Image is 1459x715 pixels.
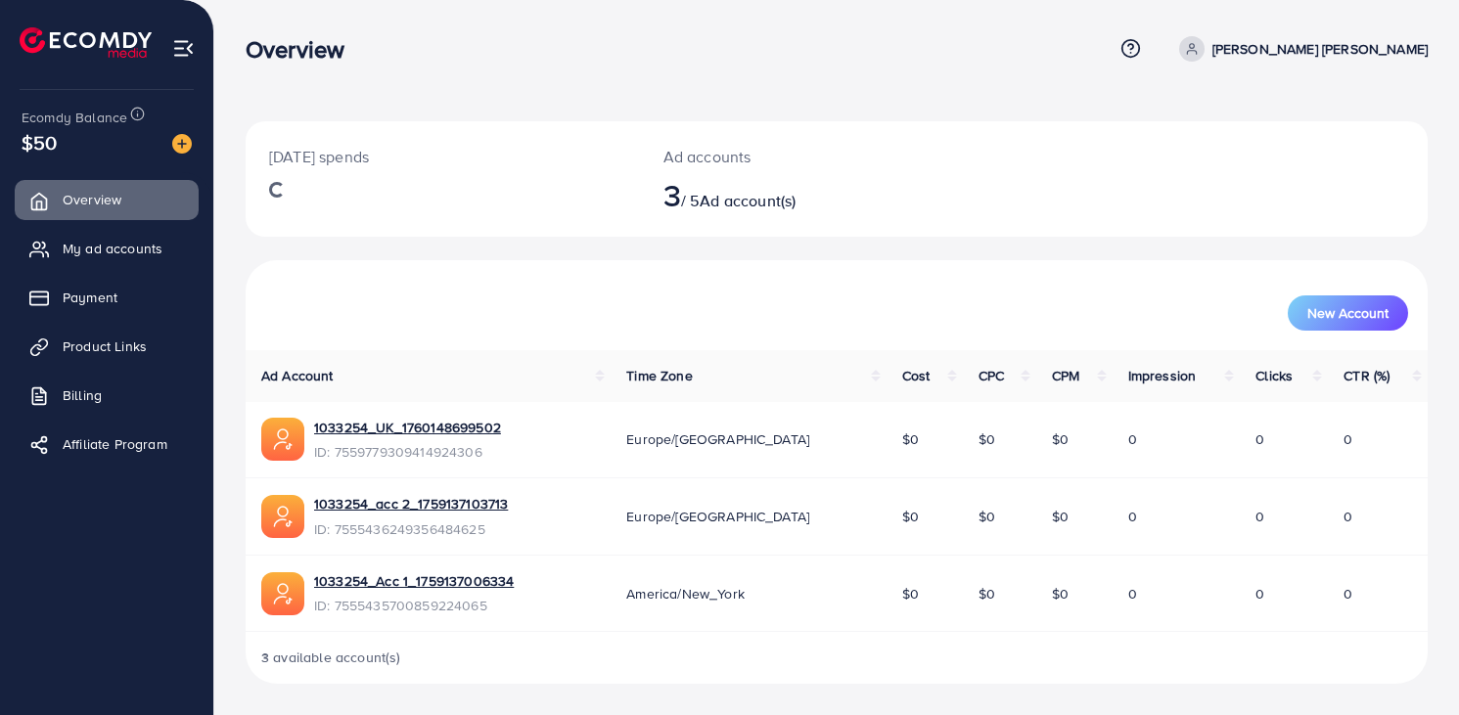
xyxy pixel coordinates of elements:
span: 0 [1255,507,1264,526]
span: ID: 7555436249356484625 [314,519,508,539]
span: Impression [1128,366,1197,385]
span: ID: 7559779309414924306 [314,442,501,462]
span: CPC [979,366,1004,385]
button: New Account [1288,295,1408,331]
span: My ad accounts [63,239,162,258]
a: [PERSON_NAME] [PERSON_NAME] [1171,36,1428,62]
span: Billing [63,385,102,405]
img: ic-ads-acc.e4c84228.svg [261,572,304,615]
a: 1033254_Acc 1_1759137006334 [314,571,514,591]
span: 0 [1255,584,1264,603]
span: $0 [1052,507,1069,526]
span: Payment [63,288,117,307]
span: 3 available account(s) [261,648,401,667]
span: $0 [979,584,995,603]
span: 0 [1128,584,1137,603]
span: $0 [902,507,919,526]
span: Cost [902,366,931,385]
span: 0 [1344,429,1352,449]
span: Overview [63,190,121,209]
a: Product Links [15,327,199,366]
span: America/New_York [626,584,745,603]
a: Affiliate Program [15,425,199,464]
img: ic-ads-acc.e4c84228.svg [261,418,304,461]
span: Europe/[GEOGRAPHIC_DATA] [626,429,809,449]
img: menu [172,37,195,60]
span: $50 [22,128,57,156]
span: $0 [979,507,995,526]
span: Product Links [63,336,147,356]
span: Ad Account [261,366,334,385]
span: 3 [663,172,681,217]
img: image [172,134,192,154]
span: $0 [979,429,995,449]
a: Billing [15,376,199,415]
img: logo [20,27,152,58]
span: New Account [1307,306,1389,320]
span: Ecomdy Balance [22,108,127,127]
span: 0 [1344,507,1352,526]
img: ic-ads-acc.e4c84228.svg [261,495,304,538]
a: My ad accounts [15,229,199,268]
p: [DATE] spends [269,145,616,168]
span: Affiliate Program [63,434,167,454]
span: Ad account(s) [700,190,796,211]
a: Payment [15,278,199,317]
span: 0 [1128,429,1137,449]
span: $0 [1052,584,1069,603]
span: Europe/[GEOGRAPHIC_DATA] [626,507,809,526]
span: 0 [1255,429,1264,449]
span: ID: 7555435700859224065 [314,596,514,615]
a: 1033254_acc 2_1759137103713 [314,494,508,514]
span: 0 [1128,507,1137,526]
span: 0 [1344,584,1352,603]
p: [PERSON_NAME] [PERSON_NAME] [1212,37,1428,61]
span: $0 [902,584,919,603]
span: CTR (%) [1344,366,1390,385]
span: $0 [1052,429,1069,449]
h2: / 5 [663,176,912,213]
span: Clicks [1255,366,1293,385]
a: 1033254_UK_1760148699502 [314,418,501,437]
a: Overview [15,180,199,219]
span: $0 [902,429,919,449]
p: Ad accounts [663,145,912,168]
span: CPM [1052,366,1079,385]
h3: Overview [246,35,360,64]
span: Time Zone [626,366,692,385]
